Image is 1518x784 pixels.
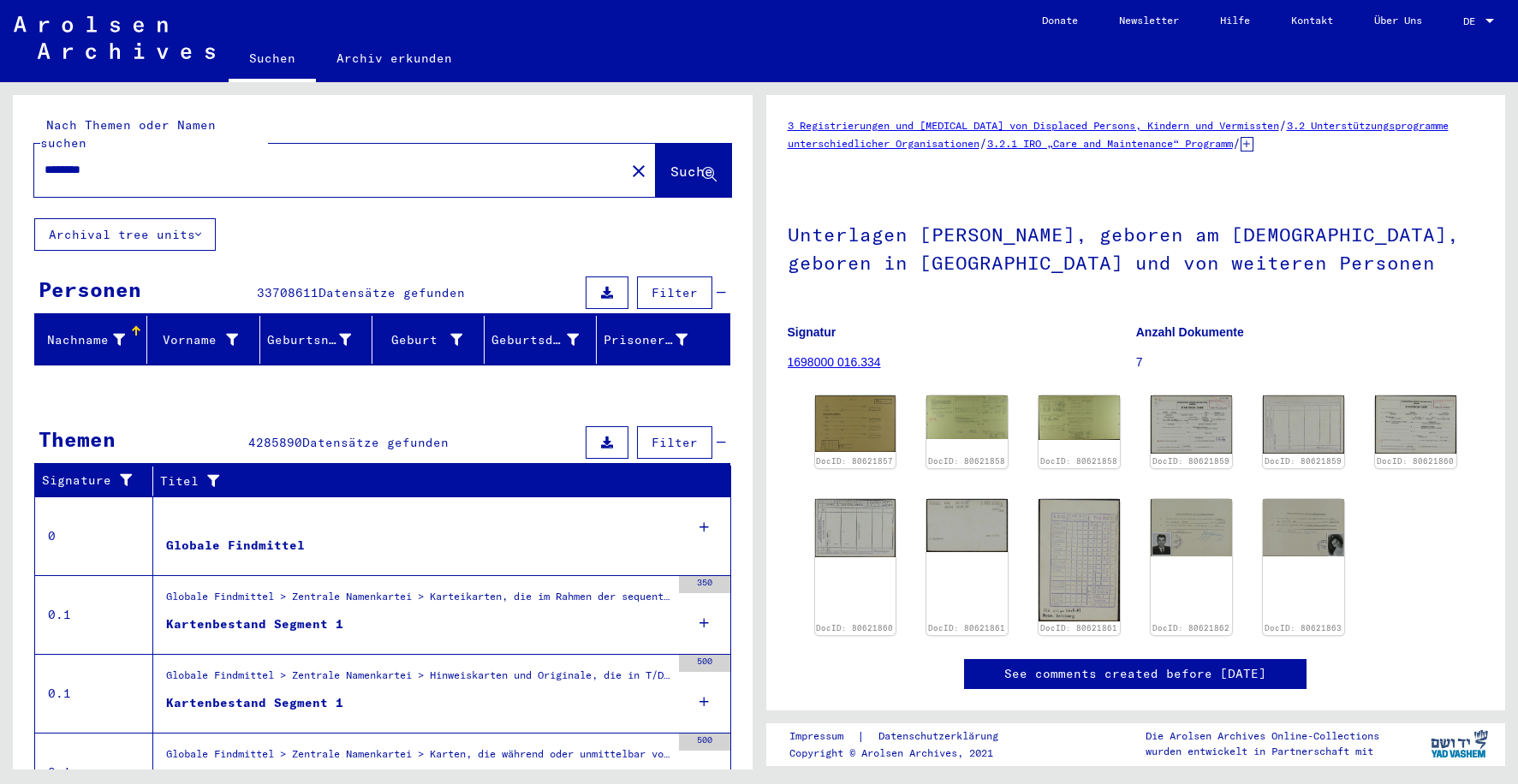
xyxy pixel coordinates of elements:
div: Personen [39,274,141,305]
a: Impressum [789,728,857,745]
div: Kartenbestand Segment 1 [166,694,343,712]
div: Themen [39,424,116,454]
p: 7 [1136,353,1484,371]
button: Filter [637,426,712,459]
a: DocID: 80621859 [1152,456,1229,466]
a: DocID: 80621860 [1377,456,1454,466]
mat-header-cell: Prisoner # [597,316,729,364]
div: Geburt‏ [379,326,484,353]
a: 1698000 016.334 [788,355,881,369]
a: Archiv erkunden [316,38,473,79]
span: 33708611 [257,285,318,300]
a: DocID: 80621863 [1265,623,1342,633]
div: Globale Findmittel [166,537,305,555]
img: 001.jpg [926,395,1008,439]
b: Signatur [788,325,836,339]
img: 002.jpg [1263,395,1344,454]
div: Prisoner # [604,331,687,349]
span: Filter [652,435,698,450]
span: Datensätze gefunden [302,435,449,450]
div: Geburtsdatum [491,326,600,353]
button: Archival tree units [34,218,216,251]
mat-label: Nach Themen oder Namen suchen [40,117,216,151]
b: Anzahl Dokumente [1136,325,1244,339]
p: Die Arolsen Archives Online-Collections [1146,728,1379,744]
div: Kartenbestand Segment 1 [166,615,343,633]
img: 001.jpg [1151,395,1232,454]
span: / [1233,135,1241,151]
img: 001.jpg [1151,499,1232,557]
span: / [979,135,987,151]
div: Geburtsname [267,331,351,349]
a: DocID: 80621859 [1265,456,1342,466]
a: DocID: 80621862 [1152,623,1229,633]
img: 001.jpg [1263,499,1344,557]
td: 0 [35,496,153,575]
div: Nachname [42,331,125,349]
div: Nachname [42,326,146,353]
div: 500 [679,734,730,751]
a: Datenschutzerklärung [865,728,1019,745]
div: Vorname [154,331,237,349]
button: Filter [637,276,712,309]
div: Signature [42,472,140,490]
img: 001.jpg [815,395,896,452]
mat-header-cell: Geburtsname [260,316,372,364]
a: Suchen [229,38,316,82]
a: 3.2.1 IRO „Care and Maintenance“ Programm [987,137,1233,150]
span: Suche [670,163,713,180]
div: Vorname [154,326,259,353]
p: Copyright © Arolsen Archives, 2021 [789,745,1019,761]
h1: Unterlagen [PERSON_NAME], geboren am [DEMOGRAPHIC_DATA], geboren in [GEOGRAPHIC_DATA] und von wei... [788,195,1485,299]
button: Suche [656,144,731,197]
mat-header-cell: Geburt‏ [372,316,485,364]
div: Geburt‏ [379,331,462,349]
mat-header-cell: Geburtsdatum [485,316,597,364]
a: See comments created before [DATE] [1004,665,1266,683]
div: Titel [160,467,714,495]
div: Globale Findmittel > Zentrale Namenkartei > Karteikarten, die im Rahmen der sequentiellen Massend... [166,589,670,613]
p: wurden entwickelt in Partnerschaft mit [1146,744,1379,759]
a: DocID: 80621861 [1040,623,1117,633]
img: 002.jpg [815,499,896,558]
a: DocID: 80621860 [816,623,893,633]
span: Filter [652,285,698,300]
div: Prisoner # [604,326,708,353]
span: Datensätze gefunden [318,285,465,300]
mat-header-cell: Vorname [147,316,259,364]
div: 500 [679,655,730,672]
a: DocID: 80621858 [1040,456,1117,466]
td: 0.1 [35,575,153,654]
img: 002.jpg [1039,395,1120,440]
a: DocID: 80621858 [928,456,1005,466]
a: DocID: 80621857 [816,456,893,466]
img: 002.jpg [1039,499,1120,621]
img: 001.jpg [1375,395,1456,454]
a: 3 Registrierungen und [MEDICAL_DATA] von Displaced Persons, Kindern und Vermissten [788,119,1279,132]
span: 4285890 [248,435,302,450]
div: Geburtsdatum [491,331,579,349]
img: Arolsen_neg.svg [14,16,215,59]
td: 0.1 [35,654,153,733]
span: / [1279,117,1287,133]
div: Globale Findmittel > Zentrale Namenkartei > Hinweiskarten und Originale, die in T/D-Fällen aufgef... [166,668,670,692]
div: 350 [679,576,730,593]
div: | [789,728,1019,745]
mat-header-cell: Nachname [35,316,147,364]
a: DocID: 80621861 [928,623,1005,633]
span: DE [1463,15,1482,27]
button: Clear [622,153,656,187]
div: Titel [160,472,697,490]
div: Signature [42,467,157,495]
img: yv_logo.png [1427,722,1491,765]
mat-icon: close [628,161,649,181]
div: Geburtsname [267,326,372,353]
div: Globale Findmittel > Zentrale Namenkartei > Karten, die während oder unmittelbar vor der sequenti... [166,746,670,770]
img: 001.jpg [926,499,1008,552]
